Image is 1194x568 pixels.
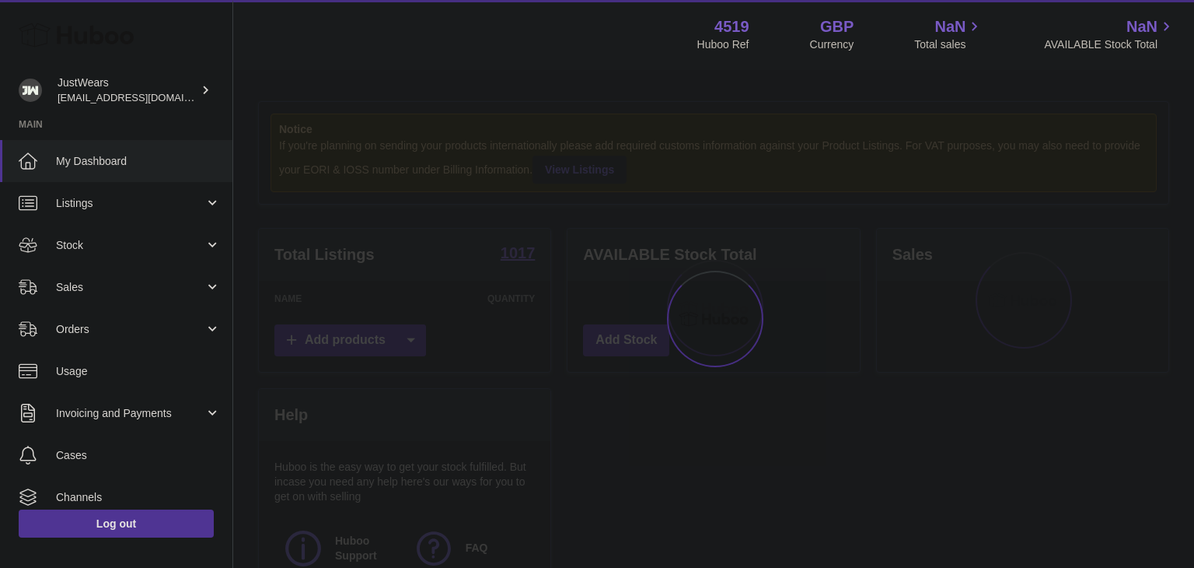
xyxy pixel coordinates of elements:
span: NaN [1126,16,1157,37]
strong: 4519 [714,16,749,37]
span: Invoicing and Payments [56,406,204,421]
span: [EMAIL_ADDRESS][DOMAIN_NAME] [58,91,229,103]
span: Total sales [914,37,983,52]
div: Huboo Ref [697,37,749,52]
a: NaN Total sales [914,16,983,52]
span: Orders [56,322,204,337]
span: AVAILABLE Stock Total [1044,37,1175,52]
span: Listings [56,196,204,211]
img: internalAdmin-4519@internal.huboo.com [19,79,42,102]
span: Usage [56,364,221,379]
strong: GBP [820,16,854,37]
div: Currency [810,37,854,52]
span: Cases [56,448,221,463]
span: My Dashboard [56,154,221,169]
div: JustWears [58,75,197,105]
span: Sales [56,280,204,295]
span: Stock [56,238,204,253]
a: NaN AVAILABLE Stock Total [1044,16,1175,52]
span: Channels [56,490,221,505]
a: Log out [19,510,214,538]
span: NaN [934,16,965,37]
